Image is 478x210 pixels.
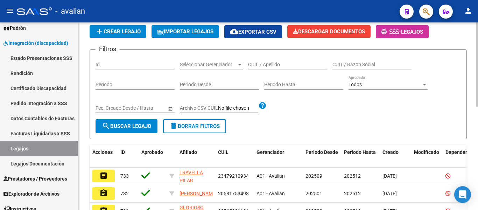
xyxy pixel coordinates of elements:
span: Seleccionar Gerenciador [180,62,237,68]
span: IMPORTAR LEGAJOS [157,28,213,35]
span: Explorador de Archivos [3,190,59,198]
button: Descargar Documentos [287,25,371,38]
mat-icon: delete [169,122,178,130]
datatable-header-cell: Modificado [411,145,443,168]
span: Buscar Legajo [102,123,151,129]
datatable-header-cell: CUIL [215,145,254,168]
span: - avalian [55,4,85,19]
span: Acciones [92,149,113,155]
span: 202512 [344,173,361,179]
span: Prestadores / Proveedores [3,175,67,183]
mat-icon: help [258,101,267,110]
span: 20581753498 [218,191,249,196]
span: Dependencia [445,149,475,155]
span: ID [120,149,125,155]
datatable-header-cell: Periodo Hasta [341,145,380,168]
mat-icon: assignment [99,171,108,180]
button: Crear Legajo [90,25,146,38]
span: - [381,29,401,35]
input: Archivo CSV CUIL [218,105,258,111]
span: Aprobado [141,149,163,155]
span: Periodo Desde [305,149,338,155]
mat-icon: cloud_download [230,27,238,36]
button: Open calendar [167,105,174,112]
mat-icon: assignment [99,189,108,197]
datatable-header-cell: Creado [380,145,411,168]
span: TRAVELLA PILAR [180,170,203,183]
span: Descargar Documentos [293,28,365,35]
mat-icon: search [102,122,110,130]
span: 732 [120,191,129,196]
span: Afiliado [180,149,197,155]
span: CUIL [218,149,229,155]
span: Borrar Filtros [169,123,220,129]
button: Exportar CSV [224,25,282,38]
input: Start date [96,105,117,111]
input: End date [123,105,157,111]
span: Periodo Hasta [344,149,376,155]
mat-icon: menu [6,7,14,15]
h3: Filtros [96,44,120,54]
button: Buscar Legajo [96,119,157,133]
span: [DATE] [382,191,397,196]
span: Crear Legajo [95,28,141,35]
span: Gerenciador [256,149,284,155]
button: IMPORTAR LEGAJOS [152,25,219,38]
datatable-header-cell: Gerenciador [254,145,303,168]
span: 23479210934 [218,173,249,179]
span: Padrón [3,24,26,32]
span: Archivo CSV CUIL [180,105,218,111]
mat-icon: add [95,27,104,35]
span: 202512 [344,191,361,196]
span: [PERSON_NAME] [180,191,217,196]
datatable-header-cell: Aprobado [139,145,167,168]
div: Open Intercom Messenger [454,186,471,203]
span: 733 [120,173,129,179]
span: Creado [382,149,399,155]
span: 202501 [305,191,322,196]
datatable-header-cell: Periodo Desde [303,145,341,168]
span: 202509 [305,173,322,179]
span: Modificado [414,149,439,155]
span: A01 - Avalian [256,173,285,179]
span: Todos [349,82,362,87]
span: [DATE] [382,173,397,179]
datatable-header-cell: Acciones [90,145,118,168]
button: -Legajos [376,25,429,38]
datatable-header-cell: ID [118,145,139,168]
span: Legajos [401,29,423,35]
span: A01 - Avalian [256,191,285,196]
datatable-header-cell: Afiliado [177,145,215,168]
span: Integración (discapacidad) [3,39,68,47]
button: Borrar Filtros [163,119,226,133]
span: Exportar CSV [230,29,276,35]
mat-icon: person [464,7,472,15]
